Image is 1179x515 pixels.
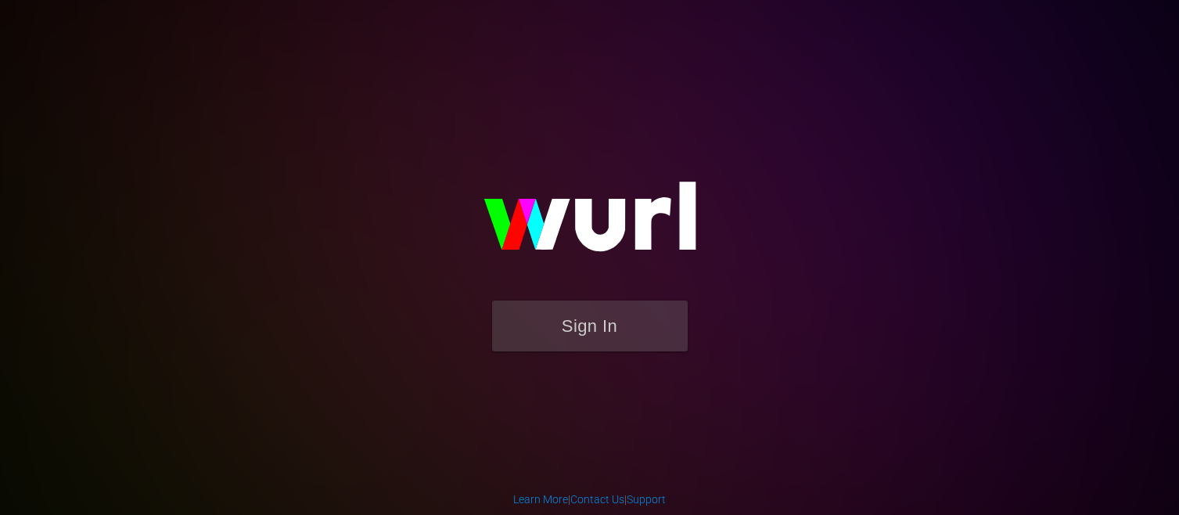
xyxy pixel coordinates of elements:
[513,493,568,506] a: Learn More
[627,493,666,506] a: Support
[492,301,688,351] button: Sign In
[513,492,666,507] div: | |
[570,493,624,506] a: Contact Us
[433,148,746,300] img: wurl-logo-on-black-223613ac3d8ba8fe6dc639794a292ebdb59501304c7dfd60c99c58986ef67473.svg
